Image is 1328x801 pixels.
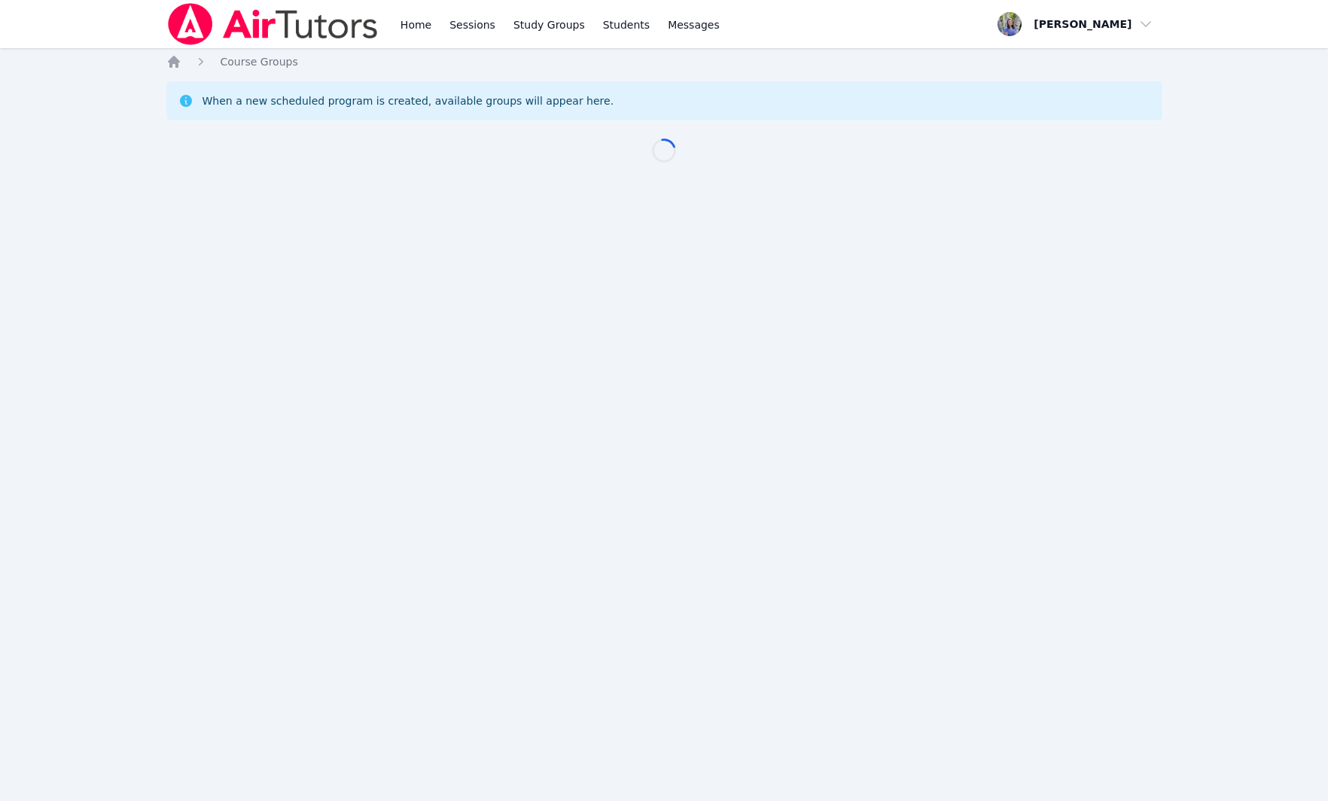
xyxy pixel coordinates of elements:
span: Course Groups [221,56,298,68]
a: Course Groups [221,54,298,69]
nav: Breadcrumb [166,54,1162,69]
img: Air Tutors [166,3,379,45]
div: When a new scheduled program is created, available groups will appear here. [203,93,614,108]
span: Messages [668,17,720,32]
